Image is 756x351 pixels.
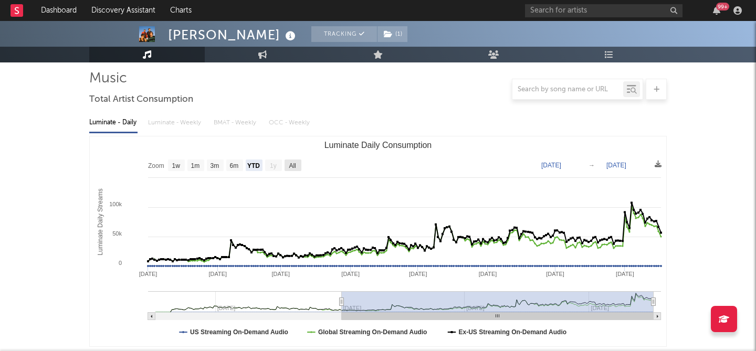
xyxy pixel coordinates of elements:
[341,271,360,277] text: [DATE]
[271,271,290,277] text: [DATE]
[318,328,427,336] text: Global Streaming On-Demand Audio
[716,3,729,10] div: 99 +
[211,162,219,169] text: 3m
[377,26,408,42] span: ( 1 )
[97,188,104,255] text: Luminate Daily Streams
[512,86,623,94] input: Search by song name or URL
[311,26,377,42] button: Tracking
[541,162,561,169] text: [DATE]
[172,162,181,169] text: 1w
[459,328,567,336] text: Ex-US Streaming On-Demand Audio
[377,26,407,42] button: (1)
[191,162,200,169] text: 1m
[89,114,138,132] div: Luminate - Daily
[90,136,666,346] svg: Luminate Daily Consumption
[606,162,626,169] text: [DATE]
[479,271,497,277] text: [DATE]
[139,271,157,277] text: [DATE]
[713,6,720,15] button: 99+
[209,271,227,277] text: [DATE]
[230,162,239,169] text: 6m
[546,271,564,277] text: [DATE]
[89,72,127,85] span: Music
[289,162,296,169] text: All
[616,271,634,277] text: [DATE]
[112,230,122,237] text: 50k
[324,141,432,150] text: Luminate Daily Consumption
[589,162,595,169] text: →
[247,162,260,169] text: YTD
[109,201,122,207] text: 100k
[525,4,682,17] input: Search for artists
[168,26,298,44] div: [PERSON_NAME]
[190,328,288,336] text: US Streaming On-Demand Audio
[119,260,122,266] text: 0
[270,162,277,169] text: 1y
[148,162,164,169] text: Zoom
[409,271,427,277] text: [DATE]
[89,93,193,106] span: Total Artist Consumption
